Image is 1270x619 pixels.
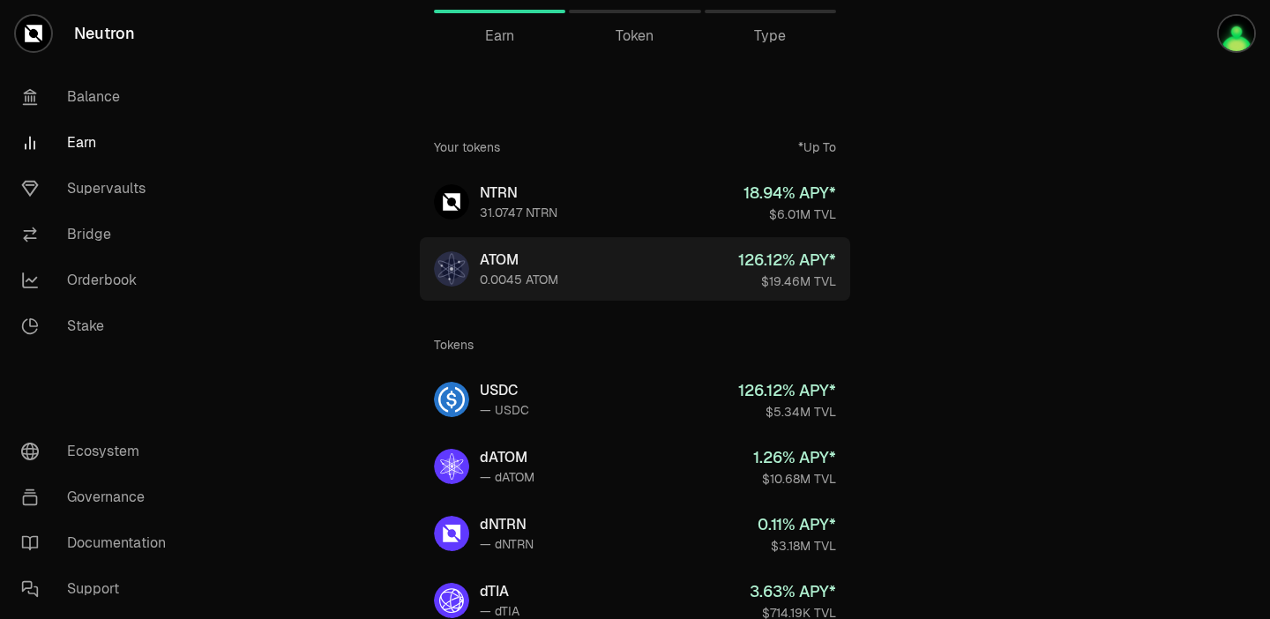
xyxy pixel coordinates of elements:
img: dTIA [434,583,469,618]
a: ATOMATOM0.0045 ATOM126.12% APY*$19.46M TVL [420,237,850,301]
div: 18.94 % APY* [743,181,836,205]
div: $5.34M TVL [738,403,836,421]
div: — dATOM [480,468,534,486]
div: *Up To [798,138,836,156]
img: dATOM [434,449,469,484]
div: 126.12 % APY* [738,378,836,403]
div: 1.26 % APY* [753,445,836,470]
a: Bridge [7,212,190,257]
img: dNTRN [434,516,469,551]
div: NTRN [480,183,557,204]
a: Balance [7,74,190,120]
div: — USDC [480,401,529,419]
a: Documentation [7,520,190,566]
a: Earn [7,120,190,166]
img: NTRN [434,184,469,220]
span: Token [616,26,654,47]
img: ATOM [434,251,469,287]
div: Tokens [434,336,474,354]
img: USDC [434,382,469,417]
a: USDCUSDC— USDC126.12% APY*$5.34M TVL [420,368,850,431]
a: dNTRNdNTRN— dNTRN0.11% APY*$3.18M TVL [420,502,850,565]
div: dATOM [480,447,534,468]
a: dATOMdATOM— dATOM1.26% APY*$10.68M TVL [420,435,850,498]
div: dNTRN [480,514,534,535]
img: Sholnak [1219,16,1254,51]
a: Orderbook [7,257,190,303]
a: Supervaults [7,166,190,212]
a: Ecosystem [7,429,190,474]
div: Your tokens [434,138,500,156]
div: 31.0747 NTRN [480,204,557,221]
span: Earn [485,26,514,47]
a: Stake [7,303,190,349]
div: 3.63 % APY* [750,579,836,604]
div: dTIA [480,581,519,602]
a: Support [7,566,190,612]
div: — dNTRN [480,535,534,553]
a: Governance [7,474,190,520]
div: $3.18M TVL [758,537,836,555]
div: $19.46M TVL [738,272,836,290]
div: USDC [480,380,529,401]
div: 0.11 % APY* [758,512,836,537]
div: $10.68M TVL [753,470,836,488]
div: 0.0045 ATOM [480,271,558,288]
a: NTRNNTRN31.0747 NTRN18.94% APY*$6.01M TVL [420,170,850,234]
div: ATOM [480,250,558,271]
span: Type [754,26,786,47]
div: 126.12 % APY* [738,248,836,272]
div: $6.01M TVL [743,205,836,223]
